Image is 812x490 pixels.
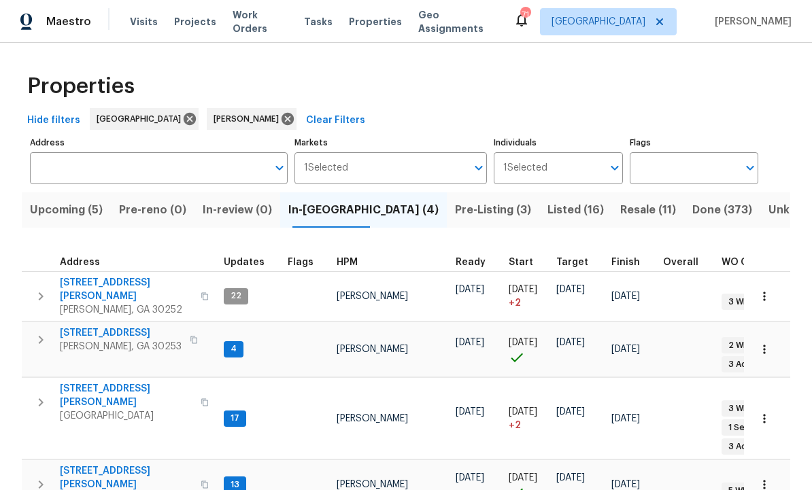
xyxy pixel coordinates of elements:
span: [STREET_ADDRESS][PERSON_NAME] [60,382,192,409]
span: [DATE] [509,338,537,347]
div: Projected renovation finish date [611,258,652,267]
div: Actual renovation start date [509,258,545,267]
span: Resale (11) [620,200,676,220]
div: Target renovation project end date [556,258,600,267]
label: Markets [294,139,488,147]
span: 3 WIP [723,403,756,415]
button: Hide filters [22,108,86,133]
span: Done (373) [692,200,752,220]
div: Days past target finish date [663,258,711,267]
span: [GEOGRAPHIC_DATA] [60,409,192,423]
label: Address [30,139,288,147]
span: 17 [225,413,245,424]
span: Start [509,258,533,267]
span: [DATE] [611,345,640,354]
span: Flags [288,258,314,267]
span: [GEOGRAPHIC_DATA] [552,15,645,29]
span: Finish [611,258,640,267]
span: Overall [663,258,698,267]
div: Earliest renovation start date (first business day after COE or Checkout) [456,258,498,267]
span: Properties [349,15,402,29]
div: 71 [520,8,530,22]
span: Visits [130,15,158,29]
span: Upcoming (5) [30,200,103,220]
div: [GEOGRAPHIC_DATA] [90,108,199,130]
span: [PERSON_NAME] [709,15,792,29]
span: [PERSON_NAME] [337,345,408,354]
span: [PERSON_NAME] [337,480,408,489]
td: Project started 2 days late [503,271,551,321]
span: [DATE] [509,473,537,483]
button: Open [741,158,760,177]
span: [DATE] [611,292,640,301]
span: [DATE] [456,407,484,417]
span: [DATE] [556,338,585,347]
button: Open [605,158,624,177]
span: [DATE] [556,285,585,294]
label: Individuals [494,139,622,147]
span: 1 Selected [503,162,547,174]
span: [DATE] [556,407,585,417]
span: [PERSON_NAME] [337,414,408,423]
span: Geo Assignments [418,8,497,35]
span: [PERSON_NAME], GA 30252 [60,303,192,317]
span: 3 Accepted [723,441,782,453]
span: Pre-reno (0) [119,200,186,220]
span: [GEOGRAPHIC_DATA] [97,112,186,126]
span: In-[GEOGRAPHIC_DATA] (4) [288,200,439,220]
span: [PERSON_NAME] [337,292,408,301]
div: [PERSON_NAME] [207,108,297,130]
span: Clear Filters [306,112,365,129]
span: [DATE] [611,480,640,489]
button: Clear Filters [301,108,371,133]
td: Project started 2 days late [503,378,551,459]
span: 2 WIP [723,340,756,351]
span: Tasks [304,17,333,27]
span: In-review (0) [203,200,272,220]
span: Updates [224,258,265,267]
span: Projects [174,15,216,29]
span: [STREET_ADDRESS] [60,326,182,340]
span: 22 [225,290,247,302]
span: HPM [337,258,358,267]
span: 3 Accepted [723,359,782,370]
td: Project started on time [503,321,551,377]
span: [STREET_ADDRESS][PERSON_NAME] [60,276,192,303]
span: Target [556,258,588,267]
span: [PERSON_NAME], GA 30253 [60,340,182,353]
span: [DATE] [611,414,640,423]
span: [DATE] [509,285,537,294]
span: + 2 [509,419,521,432]
span: [DATE] [456,338,484,347]
span: Maestro [46,15,91,29]
span: Work Orders [233,8,288,35]
label: Flags [630,139,758,147]
span: 4 [225,343,242,355]
span: WO Completion [722,258,796,267]
span: Listed (16) [547,200,604,220]
span: Address [60,258,100,267]
span: [DATE] [556,473,585,483]
span: Ready [456,258,486,267]
span: Hide filters [27,112,80,129]
span: [DATE] [456,473,484,483]
span: + 2 [509,296,521,310]
span: 1 Selected [304,162,348,174]
span: [DATE] [456,285,484,294]
span: [DATE] [509,407,537,417]
span: 1 Sent [723,422,759,434]
span: 3 WIP [723,296,756,308]
button: Open [270,158,289,177]
span: Pre-Listing (3) [455,200,531,220]
span: Properties [27,80,135,93]
button: Open [469,158,488,177]
span: [PERSON_NAME] [214,112,284,126]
